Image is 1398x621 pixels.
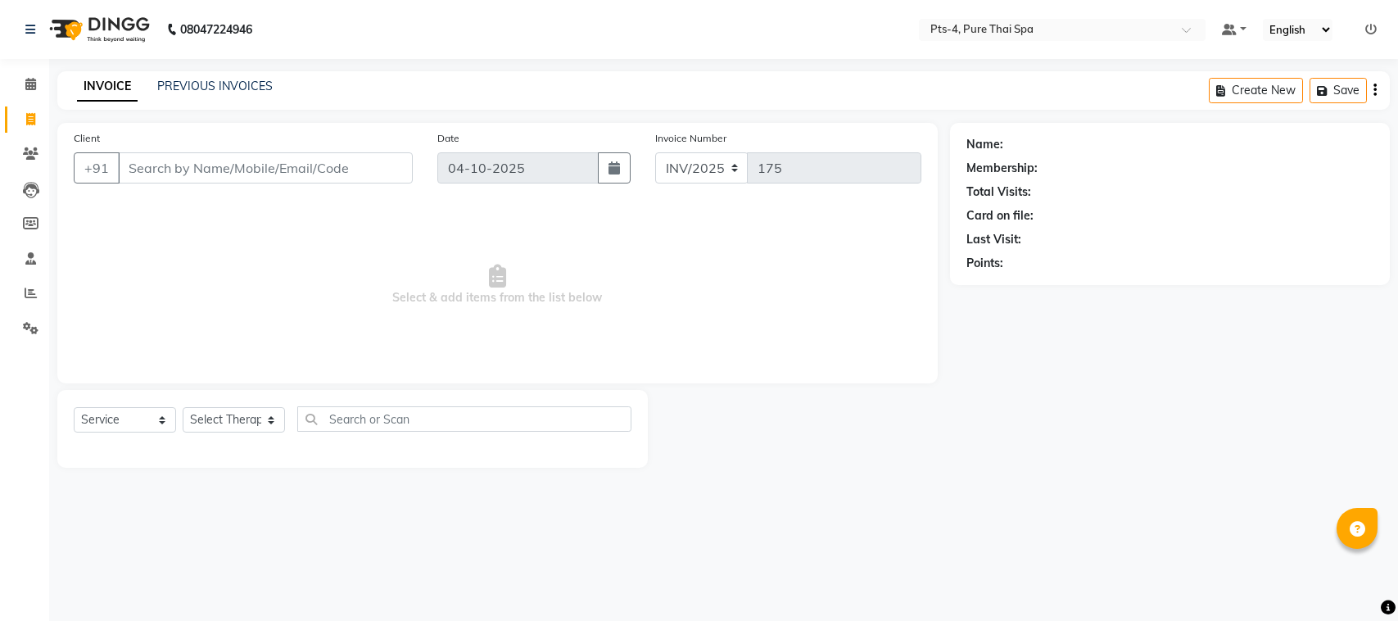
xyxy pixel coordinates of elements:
[180,7,252,52] b: 08047224946
[966,160,1038,177] div: Membership:
[966,136,1003,153] div: Name:
[655,131,726,146] label: Invoice Number
[966,231,1021,248] div: Last Visit:
[1310,78,1367,103] button: Save
[966,255,1003,272] div: Points:
[74,203,921,367] span: Select & add items from the list below
[1329,555,1382,605] iframe: chat widget
[157,79,273,93] a: PREVIOUS INVOICES
[966,184,1031,201] div: Total Visits:
[1209,78,1303,103] button: Create New
[74,131,100,146] label: Client
[74,152,120,184] button: +91
[297,406,631,432] input: Search or Scan
[437,131,459,146] label: Date
[77,72,138,102] a: INVOICE
[42,7,154,52] img: logo
[966,207,1034,224] div: Card on file:
[118,152,413,184] input: Search by Name/Mobile/Email/Code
